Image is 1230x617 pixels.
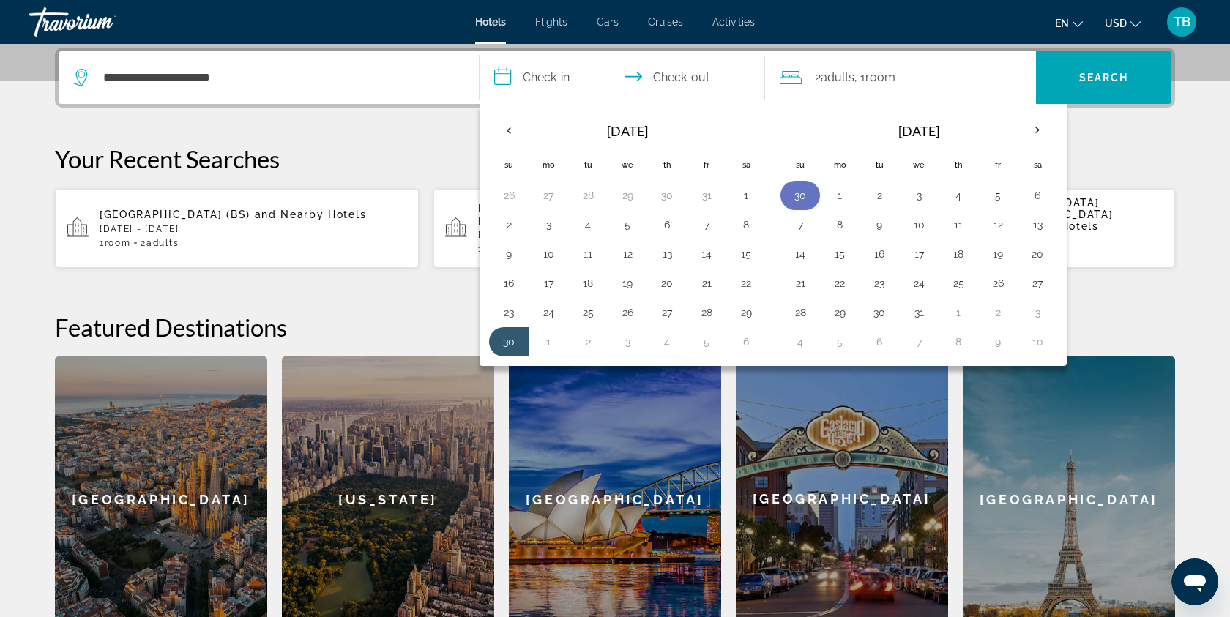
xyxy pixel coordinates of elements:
[616,273,639,293] button: Day 19
[1018,113,1057,147] button: Next month
[907,244,931,264] button: Day 17
[29,3,176,41] a: Travorium
[986,273,1010,293] button: Day 26
[576,273,600,293] button: Day 18
[828,273,851,293] button: Day 22
[478,203,531,214] span: Hotels in
[734,185,758,206] button: Day 1
[1026,244,1049,264] button: Day 20
[907,332,931,352] button: Day 7
[497,332,521,352] button: Day 30
[734,244,758,264] button: Day 15
[868,273,891,293] button: Day 23
[828,302,851,323] button: Day 29
[576,332,600,352] button: Day 2
[828,244,851,264] button: Day 15
[986,214,1010,235] button: Day 12
[655,302,679,323] button: Day 27
[1026,302,1049,323] button: Day 3
[695,214,718,235] button: Day 7
[947,302,970,323] button: Day 1
[59,51,1171,104] div: Search widget
[655,214,679,235] button: Day 6
[616,302,639,323] button: Day 26
[1174,15,1190,29] span: TB
[868,332,891,352] button: Day 6
[815,67,854,88] span: 2
[655,244,679,264] button: Day 13
[105,238,131,248] span: Room
[865,70,895,84] span: Room
[789,273,812,293] button: Day 21
[537,332,560,352] button: Day 1
[987,220,1099,232] span: and Nearby Hotels
[947,185,970,206] button: Day 4
[537,244,560,264] button: Day 10
[616,332,639,352] button: Day 3
[695,273,718,293] button: Day 21
[576,302,600,323] button: Day 25
[986,302,1010,323] button: Day 2
[734,273,758,293] button: Day 22
[475,16,506,28] a: Hotels
[986,244,1010,264] button: Day 19
[100,238,130,248] span: 1
[497,302,521,323] button: Day 23
[789,302,812,323] button: Day 28
[695,302,718,323] button: Day 28
[765,51,1036,104] button: Travelers: 2 adults, 0 children
[537,214,560,235] button: Day 3
[734,332,758,352] button: Day 6
[489,113,766,356] table: Left calendar grid
[478,203,731,226] span: Exuma [GEOGRAPHIC_DATA], [GEOGRAPHIC_DATA], [GEOGRAPHIC_DATA]
[55,144,1175,173] p: Your Recent Searches
[655,185,679,206] button: Day 30
[433,188,797,269] button: Hotels in Exuma [GEOGRAPHIC_DATA], [GEOGRAPHIC_DATA], [GEOGRAPHIC_DATA][DATE] - [DATE]1Room2Adults
[141,238,179,248] span: 2
[868,244,891,264] button: Day 16
[535,16,567,28] a: Flights
[868,214,891,235] button: Day 9
[695,332,718,352] button: Day 5
[597,16,619,28] a: Cars
[828,214,851,235] button: Day 8
[1026,185,1049,206] button: Day 6
[497,273,521,293] button: Day 16
[820,113,1018,149] th: [DATE]
[576,185,600,206] button: Day 28
[868,302,891,323] button: Day 30
[616,214,639,235] button: Day 5
[529,113,726,149] th: [DATE]
[1055,18,1069,29] span: en
[907,214,931,235] button: Day 10
[947,244,970,264] button: Day 18
[712,16,755,28] a: Activities
[947,214,970,235] button: Day 11
[947,273,970,293] button: Day 25
[55,188,419,269] button: [GEOGRAPHIC_DATA] (BS) and Nearby Hotels[DATE] - [DATE]1Room2Adults
[780,113,1057,356] table: Right calendar grid
[828,185,851,206] button: Day 1
[986,332,1010,352] button: Day 9
[1171,558,1218,605] iframe: Button to launch messaging window
[616,185,639,206] button: Day 29
[907,273,931,293] button: Day 24
[478,230,786,240] p: [DATE] - [DATE]
[1026,214,1049,235] button: Day 13
[616,244,639,264] button: Day 12
[537,273,560,293] button: Day 17
[255,209,367,220] span: and Nearby Hotels
[789,244,812,264] button: Day 14
[648,16,683,28] a: Cruises
[868,185,891,206] button: Day 2
[1079,72,1129,83] span: Search
[695,185,718,206] button: Day 31
[478,244,509,254] span: 1
[854,67,895,88] span: , 1
[497,214,521,235] button: Day 2
[734,302,758,323] button: Day 29
[1163,7,1201,37] button: User Menu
